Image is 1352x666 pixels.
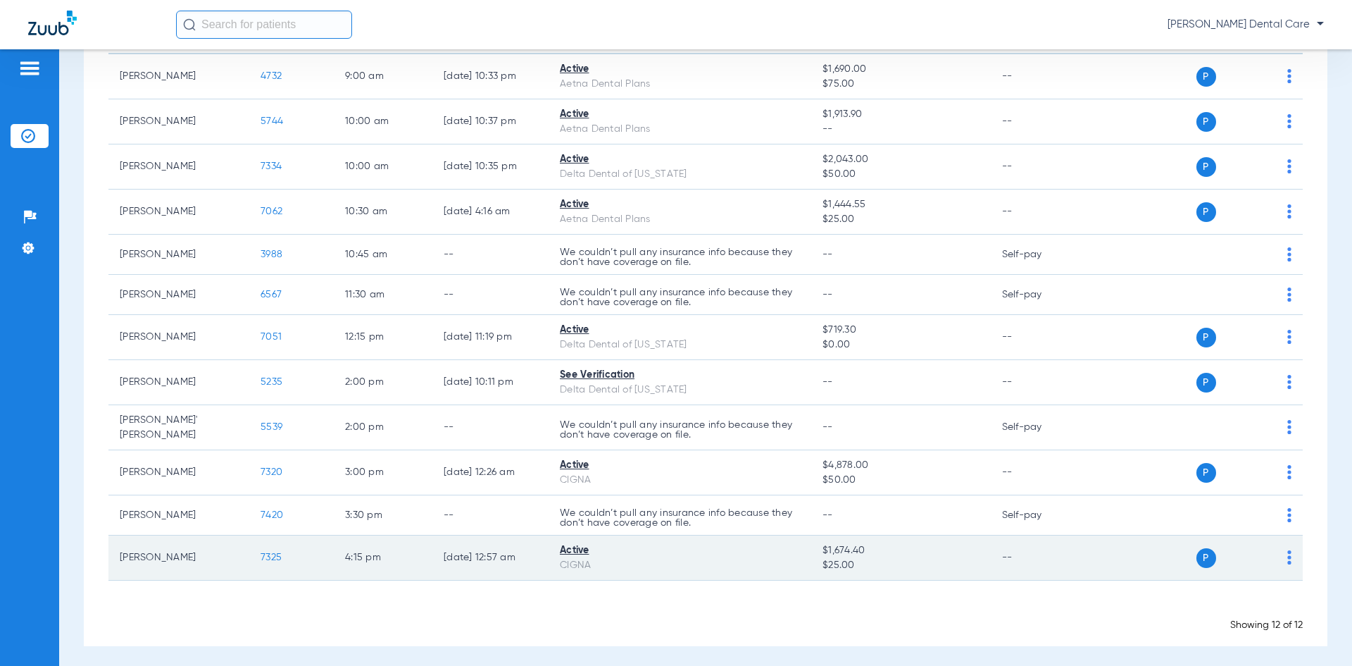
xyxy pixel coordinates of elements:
td: [PERSON_NAME] [108,275,249,315]
p: We couldn’t pull any insurance info because they don’t have coverage on file. [560,420,800,440]
span: P [1196,463,1216,483]
td: -- [432,275,549,315]
td: [DATE] 4:16 AM [432,190,549,235]
td: -- [991,536,1086,581]
span: 7062 [261,206,282,216]
img: group-dot-blue.svg [1287,114,1291,128]
td: [PERSON_NAME] [108,190,249,235]
div: CIGNA [560,473,800,488]
input: Search for patients [176,11,352,39]
td: -- [991,360,1086,405]
span: Showing 12 of 12 [1230,620,1303,630]
td: Self-pay [991,405,1086,450]
span: P [1196,157,1216,177]
span: $2,043.00 [822,152,979,167]
div: Active [560,107,800,122]
span: P [1196,373,1216,393]
td: [PERSON_NAME] [108,536,249,581]
span: $1,674.40 [822,543,979,558]
span: 7320 [261,467,282,477]
td: [DATE] 10:35 PM [432,144,549,190]
td: 10:30 AM [334,190,432,235]
td: -- [991,54,1086,99]
div: Delta Dental of [US_STATE] [560,167,800,182]
span: $1,913.90 [822,107,979,122]
td: Self-pay [991,275,1086,315]
td: 2:00 PM [334,360,432,405]
td: Self-pay [991,495,1086,536]
div: Delta Dental of [US_STATE] [560,338,800,352]
td: [PERSON_NAME] [108,235,249,275]
td: [DATE] 10:33 PM [432,54,549,99]
img: group-dot-blue.svg [1287,550,1291,565]
span: $75.00 [822,77,979,92]
td: [DATE] 10:11 PM [432,360,549,405]
p: We couldn’t pull any insurance info because they don’t have coverage on file. [560,508,800,528]
td: -- [991,450,1086,495]
td: [PERSON_NAME] [108,315,249,360]
td: [DATE] 12:26 AM [432,450,549,495]
img: group-dot-blue.svg [1287,247,1291,261]
span: $25.00 [822,558,979,573]
td: [PERSON_NAME]' [PERSON_NAME] [108,405,249,450]
div: See Verification [560,368,800,383]
div: Aetna Dental Plans [560,77,800,92]
td: [PERSON_NAME] [108,54,249,99]
span: 4732 [261,71,282,81]
span: P [1196,328,1216,347]
span: 7051 [261,332,282,342]
img: group-dot-blue.svg [1287,508,1291,522]
td: 3:00 PM [334,450,432,495]
span: $1,690.00 [822,62,979,77]
img: group-dot-blue.svg [1287,159,1291,173]
img: Search Icon [183,18,196,31]
div: Active [560,458,800,473]
span: 7325 [261,553,282,562]
td: 11:30 AM [334,275,432,315]
span: 3988 [261,249,282,259]
img: group-dot-blue.svg [1287,288,1291,302]
td: 12:15 PM [334,315,432,360]
img: group-dot-blue.svg [1287,465,1291,479]
span: P [1196,67,1216,87]
td: -- [432,495,549,536]
span: $4,878.00 [822,458,979,473]
td: [PERSON_NAME] [108,99,249,144]
div: Active [560,152,800,167]
td: [DATE] 10:37 PM [432,99,549,144]
span: [PERSON_NAME] Dental Care [1168,18,1324,32]
div: Active [560,323,800,338]
span: 6567 [261,290,282,300]
span: -- [822,422,833,432]
td: 3:30 PM [334,495,432,536]
img: Zuub Logo [28,11,77,35]
span: $50.00 [822,167,979,182]
p: We couldn’t pull any insurance info because they don’t have coverage on file. [560,247,800,267]
td: [PERSON_NAME] [108,144,249,190]
div: Aetna Dental Plans [560,122,800,137]
img: group-dot-blue.svg [1287,375,1291,389]
img: group-dot-blue.svg [1287,69,1291,83]
span: 7334 [261,161,282,171]
p: We couldn’t pull any insurance info because they don’t have coverage on file. [560,288,800,307]
span: 5744 [261,116,283,126]
td: 10:00 AM [334,99,432,144]
td: 4:15 PM [334,536,432,581]
td: [PERSON_NAME] [108,360,249,405]
span: 7420 [261,510,283,520]
td: [PERSON_NAME] [108,495,249,536]
span: P [1196,548,1216,568]
td: -- [991,99,1086,144]
td: -- [991,190,1086,235]
span: P [1196,112,1216,132]
td: 2:00 PM [334,405,432,450]
span: -- [822,122,979,137]
div: Active [560,62,800,77]
td: [DATE] 12:57 AM [432,536,549,581]
span: -- [822,249,833,259]
iframe: Chat Widget [1282,598,1352,666]
td: -- [991,315,1086,360]
span: -- [822,290,833,300]
img: group-dot-blue.svg [1287,420,1291,434]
